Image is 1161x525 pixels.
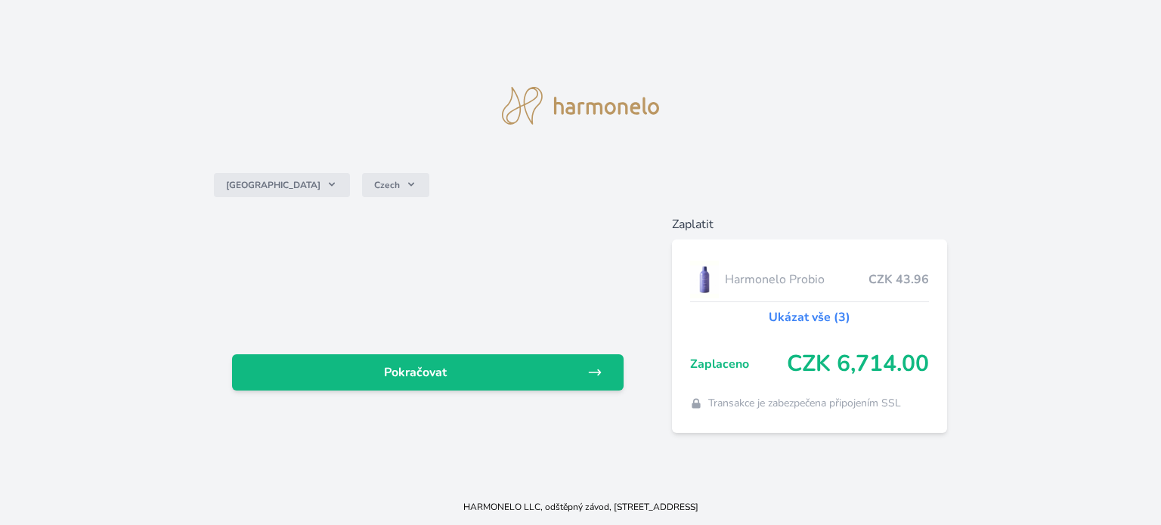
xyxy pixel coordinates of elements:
span: Pokračovat [244,363,587,381]
h6: Zaplatit [672,215,947,233]
span: Transakce je zabezpečena připojením SSL [708,396,901,411]
a: Ukázat vše (3) [769,308,850,326]
img: CLEAN_PROBIO_se_stinem_x-lo.jpg [690,261,719,298]
span: [GEOGRAPHIC_DATA] [226,179,320,191]
button: Czech [362,173,429,197]
span: Zaplaceno [690,355,787,373]
button: [GEOGRAPHIC_DATA] [214,173,350,197]
span: CZK 43.96 [868,270,929,289]
img: logo.svg [502,87,659,125]
span: CZK 6,714.00 [787,351,929,378]
span: Harmonelo Probio [725,270,868,289]
a: Pokračovat [232,354,624,391]
span: Czech [374,179,400,191]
